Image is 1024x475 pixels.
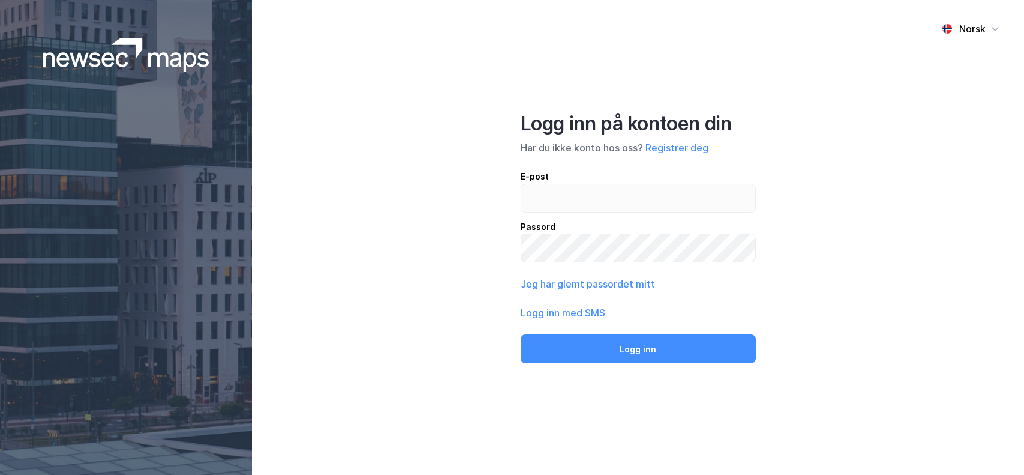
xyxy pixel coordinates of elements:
iframe: Chat Widget [964,417,1024,475]
div: Kontrollprogram for chat [964,417,1024,475]
div: Har du ikke konto hos oss? [521,141,756,155]
button: Logg inn med SMS [521,306,605,320]
div: Passord [521,220,756,234]
div: E-post [521,169,756,184]
img: logoWhite.bf58a803f64e89776f2b079ca2356427.svg [43,38,209,72]
button: Jeg har glemt passordet mitt [521,277,655,291]
button: Logg inn [521,334,756,363]
button: Registrer deg [645,141,708,155]
div: Logg inn på kontoen din [521,112,756,136]
div: Norsk [959,22,986,36]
